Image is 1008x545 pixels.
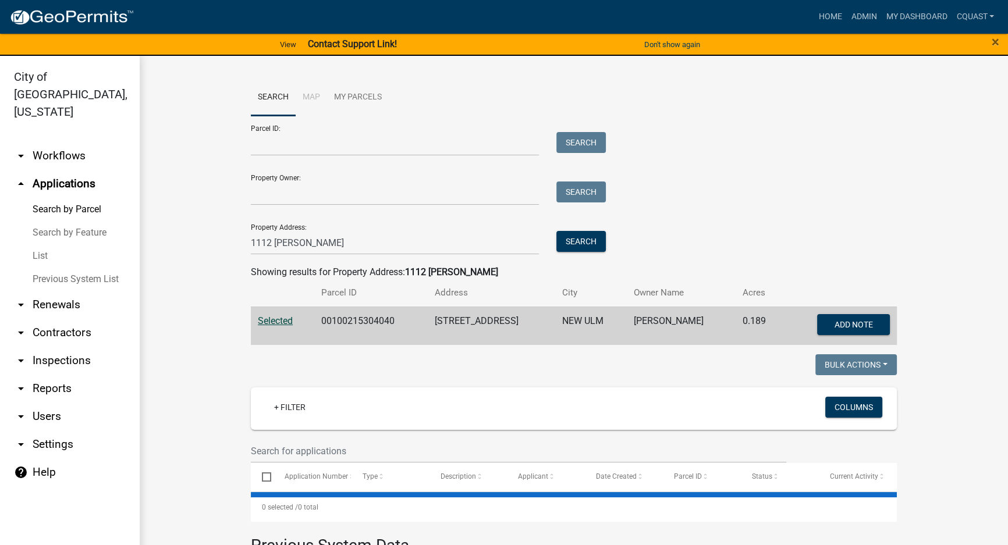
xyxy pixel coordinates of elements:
span: Type [363,472,378,480]
a: + Filter [265,397,315,418]
span: Current Activity [830,472,878,480]
button: Bulk Actions [815,354,897,375]
strong: 1112 [PERSON_NAME] [405,266,498,277]
datatable-header-cell: Parcel ID [663,463,741,491]
th: Owner Name [627,279,736,307]
th: Parcel ID [314,279,428,307]
span: Description [440,472,475,480]
button: Columns [825,397,882,418]
datatable-header-cell: Applicant [507,463,585,491]
datatable-header-cell: Type [351,463,429,491]
span: Application Number [285,472,348,480]
td: 0.189 [736,307,784,345]
strong: Contact Support Link! [308,38,397,49]
a: My Parcels [327,79,389,116]
span: Add Note [834,319,872,329]
i: arrow_drop_down [14,409,28,423]
div: 0 total [251,493,897,522]
datatable-header-cell: Current Activity [819,463,897,491]
button: Close [992,35,999,49]
td: 00100215304040 [314,307,428,345]
datatable-header-cell: Date Created [585,463,663,491]
td: [PERSON_NAME] [627,307,736,345]
datatable-header-cell: Status [741,463,819,491]
i: arrow_drop_up [14,177,28,191]
th: Address [428,279,555,307]
datatable-header-cell: Description [429,463,507,491]
span: Applicant [518,472,548,480]
i: arrow_drop_down [14,326,28,340]
input: Search for applications [251,439,786,463]
a: Search [251,79,296,116]
a: My Dashboard [881,6,952,28]
i: arrow_drop_down [14,149,28,163]
a: Admin [846,6,881,28]
i: arrow_drop_down [14,437,28,451]
button: Don't show again [640,35,705,54]
th: City [555,279,626,307]
div: Showing results for Property Address: [251,265,897,279]
button: Search [556,231,606,252]
datatable-header-cell: Application Number [273,463,351,491]
a: Home [814,6,846,28]
td: NEW ULM [555,307,626,345]
i: arrow_drop_down [14,382,28,396]
datatable-header-cell: Select [251,463,273,491]
span: × [992,34,999,50]
a: cquast [952,6,999,28]
button: Search [556,132,606,153]
td: [STREET_ADDRESS] [428,307,555,345]
button: Add Note [817,314,890,335]
a: Selected [258,315,293,326]
button: Search [556,181,606,202]
span: Parcel ID [674,472,702,480]
span: 0 selected / [262,503,298,511]
span: Status [752,472,772,480]
th: Acres [736,279,784,307]
span: Date Created [596,472,637,480]
i: arrow_drop_down [14,354,28,368]
i: arrow_drop_down [14,298,28,312]
a: View [275,35,301,54]
i: help [14,465,28,479]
